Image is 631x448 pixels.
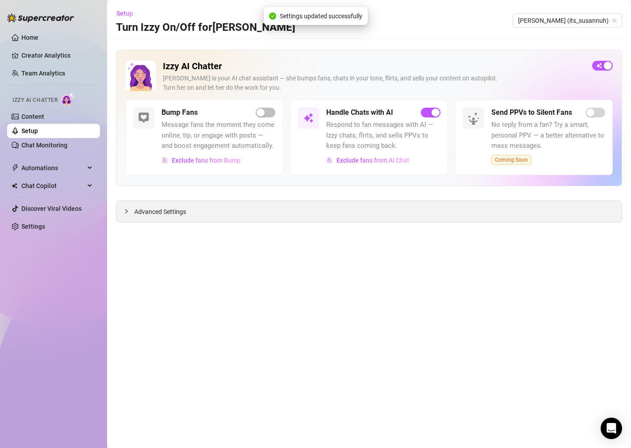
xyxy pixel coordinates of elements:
[468,112,482,126] img: silent-fans-ppv-o-N6Mmdf.svg
[162,107,198,118] h5: Bump Fans
[601,418,622,439] div: Open Intercom Messenger
[21,113,44,120] a: Content
[269,13,276,20] span: check-circle
[7,13,74,22] img: logo-BBDzfeDw.svg
[162,153,241,167] button: Exclude fans from Bump
[116,6,140,21] button: Setup
[12,164,19,172] span: thunderbolt
[163,74,585,92] div: [PERSON_NAME] is your AI chat assistant — she bumps fans, chats in your tone, flirts, and sells y...
[326,120,440,151] span: Respond to fan messages with AI — Izzy chats, flirts, and sells PPVs to keep fans coming back.
[61,92,75,105] img: AI Chatter
[21,223,45,230] a: Settings
[124,209,129,214] span: collapsed
[21,161,85,175] span: Automations
[21,205,82,212] a: Discover Viral Videos
[116,21,295,35] h3: Turn Izzy On/Off for [PERSON_NAME]
[326,107,393,118] h5: Handle Chats with AI
[612,18,617,23] span: team
[162,120,275,151] span: Message fans the moment they come online, tip, or engage with posts — and boost engagement automa...
[491,155,531,165] span: Coming Soon
[134,207,186,217] span: Advanced Settings
[491,120,605,151] span: No reply from a fan? Try a smart, personal PPV — a better alternative to mass messages.
[116,10,133,17] span: Setup
[172,157,241,164] span: Exclude fans from Bump
[162,157,168,163] img: svg%3e
[21,179,85,193] span: Chat Copilot
[280,11,362,21] span: Settings updated successfully
[21,34,38,41] a: Home
[12,96,58,105] span: Izzy AI Chatter
[21,127,38,134] a: Setup
[124,206,134,216] div: collapsed
[125,61,156,91] img: Izzy AI Chatter
[303,113,314,123] img: svg%3e
[21,142,67,149] a: Chat Monitoring
[491,107,572,118] h5: Send PPVs to Silent Fans
[326,153,410,167] button: Exclude fans from AI Chat
[138,113,149,123] img: svg%3e
[163,61,585,72] h2: Izzy AI Chatter
[12,183,17,189] img: Chat Copilot
[518,14,617,27] span: Susanna (its_susannuh)
[327,157,333,163] img: svg%3e
[21,70,65,77] a: Team Analytics
[336,157,409,164] span: Exclude fans from AI Chat
[21,48,93,63] a: Creator Analytics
